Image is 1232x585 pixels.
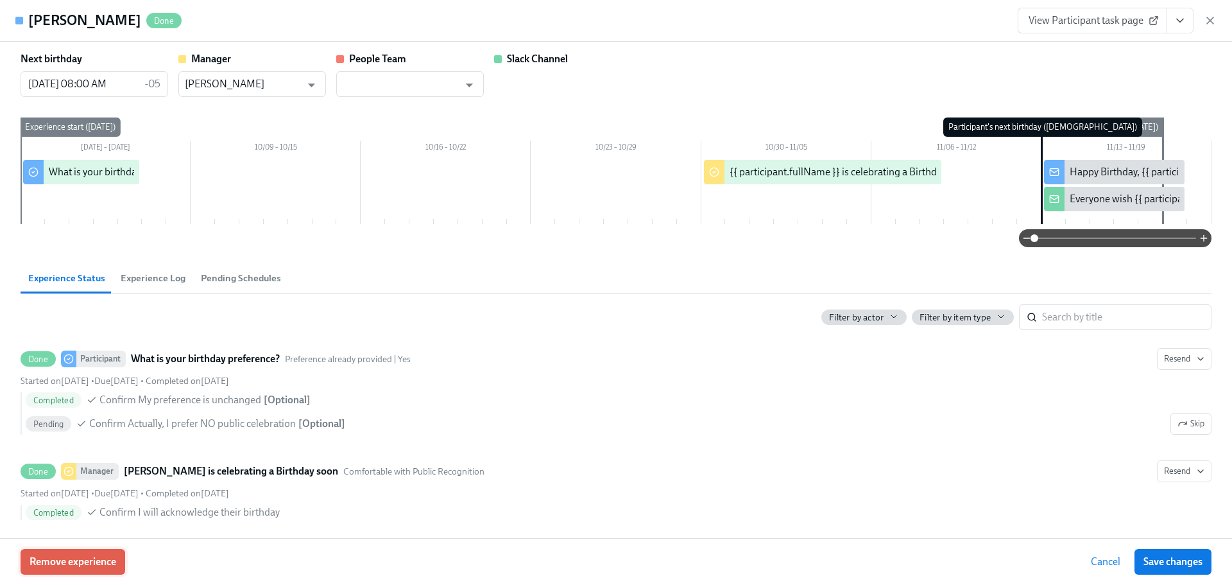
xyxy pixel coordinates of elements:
[1042,304,1211,330] input: Search by title
[1177,417,1204,430] span: Skip
[1157,348,1211,370] button: DoneParticipantWhat is your birthday preference?Preference already provided | YesStarted on[DATE]...
[1091,555,1120,568] span: Cancel
[912,310,1014,325] button: Filter by item type
[1029,14,1156,27] span: View Participant task page
[871,141,1041,157] div: 11/06 – 11/12
[131,351,280,367] strong: What is your birthday preference?
[361,141,531,157] div: 10/16 – 10/22
[121,271,185,286] span: Experience Log
[94,488,139,499] span: Saturday, November 9th 2024, 8:00 am
[1164,353,1204,365] span: Resend
[943,118,1142,137] div: Participant's next birthday ([DEMOGRAPHIC_DATA])
[1170,413,1211,435] button: DoneParticipantWhat is your birthday preference?Preference already provided | YesResendStarted on...
[191,53,231,65] strong: Manager
[264,393,311,407] div: [ Optional ]
[1143,555,1202,568] span: Save changes
[21,376,89,387] span: Wednesday, October 2nd 2024, 8:01 am
[145,77,160,91] p: -05
[21,487,229,500] div: • •
[21,354,56,364] span: Done
[1041,141,1211,157] div: 11/13 – 11/19
[21,488,89,499] span: Wednesday, October 30th 2024, 8:01 am
[76,463,119,480] div: Manager
[701,141,871,157] div: 10/30 – 11/05
[730,165,970,179] div: {{ participant.fullName }} is celebrating a Birthday soon
[21,467,56,476] span: Done
[26,396,81,405] span: Completed
[829,311,884,324] span: Filter by actor
[1157,460,1211,482] button: DoneManager[PERSON_NAME] is celebrating a Birthday soonComfortable with Public RecognitionStarted...
[21,549,125,575] button: Remove experience
[1082,549,1129,575] button: Cancel
[507,53,568,65] strong: Slack Channel
[124,464,338,479] strong: [PERSON_NAME] is celebrating a Birthday soon
[26,419,71,429] span: Pending
[343,466,484,478] span: This task uses the "Comfortable with Public Recognition" audience
[99,505,280,520] span: Confirm I will acknowledge their birthday
[76,351,126,367] div: Participant
[821,310,907,325] button: Filter by actor
[21,52,82,66] label: Next birthday
[26,508,81,518] span: Completed
[30,555,116,568] span: Remove experience
[1134,549,1211,575] button: Save changes
[920,311,991,324] span: Filter by item type
[28,271,105,286] span: Experience Status
[459,75,479,95] button: Open
[1065,118,1163,137] div: Experience end ([DATE])
[201,271,281,286] span: Pending Schedules
[146,488,229,499] span: Tuesday, November 12th 2024, 10:35 am
[531,141,701,157] div: 10/23 – 10/29
[20,118,121,137] div: Experience start ([DATE])
[1164,465,1204,478] span: Resend
[349,53,406,65] strong: People Team
[28,11,141,30] h4: [PERSON_NAME]
[285,353,411,365] span: This task uses the "Preference already provided | Yes" audience
[298,417,345,431] div: [ Optional ]
[146,16,182,26] span: Done
[146,376,229,387] span: Friday, November 1st 2024, 8:09 am
[99,393,261,407] span: Confirm My preference is unchanged
[302,75,321,95] button: Open
[21,375,229,387] div: • •
[49,165,195,179] div: What is your birthday preference?
[1167,8,1193,33] button: View task page
[21,141,191,157] div: [DATE] – [DATE]
[89,417,296,431] span: Confirm Actually, I prefer NO public celebration
[1018,8,1167,33] a: View Participant task page
[94,376,139,387] span: Due [DATE]
[191,141,361,157] div: 10/09 – 10/15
